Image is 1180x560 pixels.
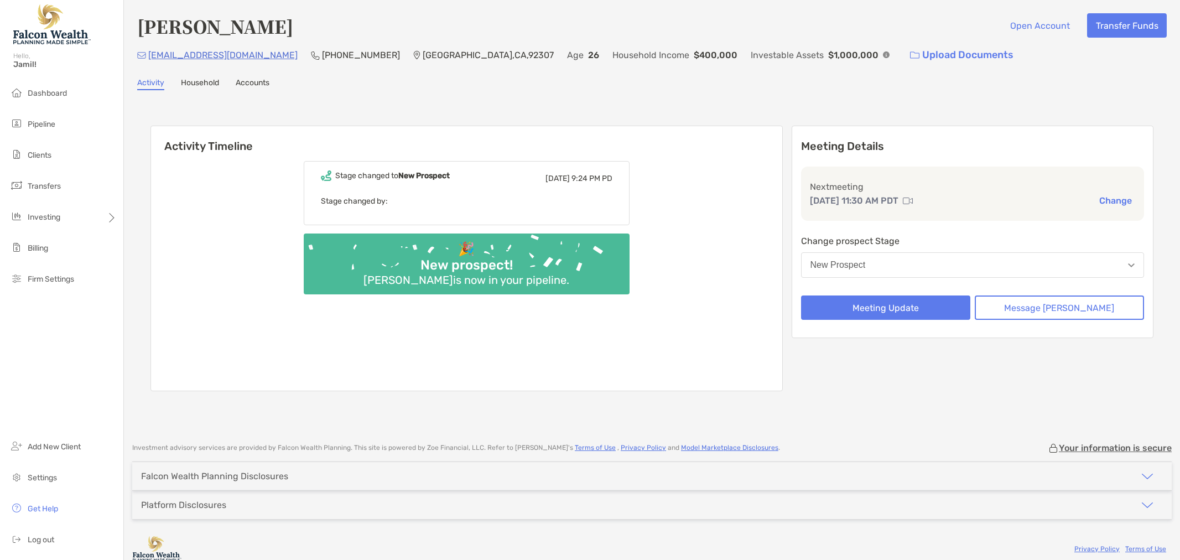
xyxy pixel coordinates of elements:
[335,171,450,180] div: Stage changed to
[801,139,1145,153] p: Meeting Details
[828,48,878,62] p: $1,000,000
[1001,13,1078,38] button: Open Account
[28,274,74,284] span: Firm Settings
[137,13,293,39] h4: [PERSON_NAME]
[10,439,23,453] img: add_new_client icon
[1141,499,1154,512] img: icon arrow
[1128,263,1135,267] img: Open dropdown arrow
[10,210,23,223] img: investing icon
[28,473,57,483] span: Settings
[423,48,554,62] p: [GEOGRAPHIC_DATA] , CA , 92307
[181,78,219,90] a: Household
[10,532,23,546] img: logout icon
[1074,545,1120,553] a: Privacy Policy
[1087,13,1167,38] button: Transfer Funds
[322,48,400,62] p: [PHONE_NUMBER]
[810,194,898,208] p: [DATE] 11:30 AM PDT
[1125,545,1166,553] a: Terms of Use
[321,194,612,208] p: Stage changed by:
[28,120,55,129] span: Pipeline
[801,295,970,320] button: Meeting Update
[545,174,570,183] span: [DATE]
[454,241,479,257] div: 🎉
[10,179,23,192] img: transfers icon
[910,51,919,59] img: button icon
[413,51,420,60] img: Location Icon
[10,148,23,161] img: clients icon
[1141,470,1154,483] img: icon arrow
[810,260,866,270] div: New Prospect
[304,234,630,285] img: Confetti
[141,471,288,481] div: Falcon Wealth Planning Disclosures
[137,52,146,59] img: Email Icon
[903,43,1021,67] a: Upload Documents
[28,182,61,191] span: Transfers
[28,535,54,545] span: Log out
[10,241,23,254] img: billing icon
[28,243,48,253] span: Billing
[398,171,450,180] b: New Prospect
[883,51,890,58] img: Info Icon
[975,295,1144,320] button: Message [PERSON_NAME]
[575,444,616,452] a: Terms of Use
[694,48,737,62] p: $400,000
[810,180,1136,194] p: Next meeting
[801,252,1145,278] button: New Prospect
[903,196,913,205] img: communication type
[132,444,780,452] p: Investment advisory services are provided by Falcon Wealth Planning . This site is powered by Zoe...
[10,117,23,130] img: pipeline icon
[751,48,824,62] p: Investable Assets
[1059,443,1172,453] p: Your information is secure
[10,86,23,99] img: dashboard icon
[28,442,81,452] span: Add New Client
[10,272,23,285] img: firm-settings icon
[681,444,778,452] a: Model Marketplace Disclosures
[359,273,574,287] div: [PERSON_NAME] is now in your pipeline.
[28,89,67,98] span: Dashboard
[588,48,599,62] p: 26
[416,257,517,273] div: New prospect!
[28,212,60,222] span: Investing
[10,501,23,515] img: get-help icon
[13,60,117,69] span: Jamil!
[13,4,91,44] img: Falcon Wealth Planning Logo
[571,174,612,183] span: 9:24 PM PD
[148,48,298,62] p: [EMAIL_ADDRESS][DOMAIN_NAME]
[28,151,51,160] span: Clients
[801,234,1145,248] p: Change prospect Stage
[612,48,689,62] p: Household Income
[1096,195,1135,206] button: Change
[10,470,23,484] img: settings icon
[28,504,58,514] span: Get Help
[621,444,666,452] a: Privacy Policy
[236,78,269,90] a: Accounts
[567,48,584,62] p: Age
[141,500,226,510] div: Platform Disclosures
[321,170,331,181] img: Event icon
[151,126,782,153] h6: Activity Timeline
[137,78,164,90] a: Activity
[311,51,320,60] img: Phone Icon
